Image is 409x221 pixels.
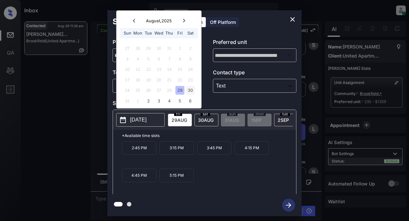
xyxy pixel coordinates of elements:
[130,116,147,124] p: [DATE]
[154,76,163,84] div: Not available Wednesday, August 20th, 2025
[278,117,289,123] span: 2 SEP
[175,65,184,74] div: Not available Friday, August 15th, 2025
[165,29,174,37] div: Thu
[165,55,174,63] div: Not available Thursday, August 7th, 2025
[186,29,195,37] div: Sat
[144,86,153,95] div: Not available Tuesday, August 26th, 2025
[175,97,184,105] div: Choose Friday, September 5th, 2025
[154,29,163,37] div: Wed
[165,44,174,53] div: Not available Thursday, July 31st, 2025
[144,55,153,63] div: Not available Tuesday, August 5th, 2025
[165,86,174,95] div: Not available Thursday, August 28th, 2025
[123,97,132,105] div: Not available Sunday, August 31st, 2025
[175,55,184,63] div: Not available Friday, August 8th, 2025
[123,44,132,53] div: Not available Sunday, July 27th, 2025
[213,38,297,48] p: Preferred unit
[123,86,132,95] div: Not available Sunday, August 24th, 2025
[107,10,173,33] h2: Schedule Tour
[174,112,182,116] span: fri
[235,141,269,155] p: 4:15 PM
[133,44,142,53] div: Not available Monday, July 28th, 2025
[171,117,187,123] span: 29 AUG
[116,113,165,127] button: [DATE]
[165,97,174,105] div: Choose Thursday, September 4th, 2025
[154,86,163,95] div: Not available Wednesday, August 27th, 2025
[186,97,195,105] div: Choose Saturday, September 6th, 2025
[213,68,297,79] p: Contact type
[154,97,163,105] div: Choose Wednesday, September 3rd, 2025
[160,169,194,182] p: 5:15 PM
[175,44,184,53] div: Not available Friday, August 1st, 2025
[122,141,156,155] p: 2:45 PM
[122,130,296,141] p: *Available time slots
[133,29,142,37] div: Mon
[123,55,132,63] div: Not available Sunday, August 3rd, 2025
[144,29,153,37] div: Tue
[186,44,195,53] div: Not available Saturday, August 2nd, 2025
[113,99,296,110] p: Select slot
[123,65,132,74] div: Not available Sunday, August 10th, 2025
[113,68,196,79] p: Tour type
[133,65,142,74] div: Not available Monday, August 11th, 2025
[186,86,195,95] div: Choose Saturday, August 30th, 2025
[133,55,142,63] div: Not available Monday, August 4th, 2025
[286,13,299,26] button: close
[186,55,195,63] div: Not available Saturday, August 9th, 2025
[165,65,174,74] div: Not available Thursday, August 14th, 2025
[133,97,142,105] div: Not available Monday, September 1st, 2025
[144,76,153,84] div: Not available Tuesday, August 19th, 2025
[197,141,231,155] p: 3:45 PM
[215,80,295,91] div: Text
[154,65,163,74] div: Not available Wednesday, August 13th, 2025
[198,117,214,123] span: 30 AUG
[113,38,196,48] p: Preferred community
[168,114,192,126] div: date-select
[133,76,142,84] div: Not available Monday, August 18th, 2025
[118,43,199,106] div: month 2025-08
[175,76,184,84] div: Not available Friday, August 22nd, 2025
[123,29,132,37] div: Sun
[144,65,153,74] div: Not available Tuesday, August 12th, 2025
[154,55,163,63] div: Not available Wednesday, August 6th, 2025
[201,112,210,116] span: sat
[154,44,163,53] div: Not available Wednesday, July 30th, 2025
[160,141,194,155] p: 3:15 PM
[194,114,218,126] div: date-select
[175,29,184,37] div: Fri
[278,197,299,214] button: btn-next
[175,86,184,95] div: Choose Friday, August 29th, 2025
[114,80,195,91] div: In Person
[144,44,153,53] div: Not available Tuesday, July 29th, 2025
[165,76,174,84] div: Not available Thursday, August 21st, 2025
[122,169,156,182] p: 4:45 PM
[186,76,195,84] div: Not available Saturday, August 23rd, 2025
[123,76,132,84] div: Not available Sunday, August 17th, 2025
[186,65,195,74] div: Not available Saturday, August 16th, 2025
[280,112,290,116] span: tue
[133,86,142,95] div: Not available Monday, August 25th, 2025
[274,114,298,126] div: date-select
[207,17,239,27] div: Off Platform
[144,97,153,105] div: Choose Tuesday, September 2nd, 2025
